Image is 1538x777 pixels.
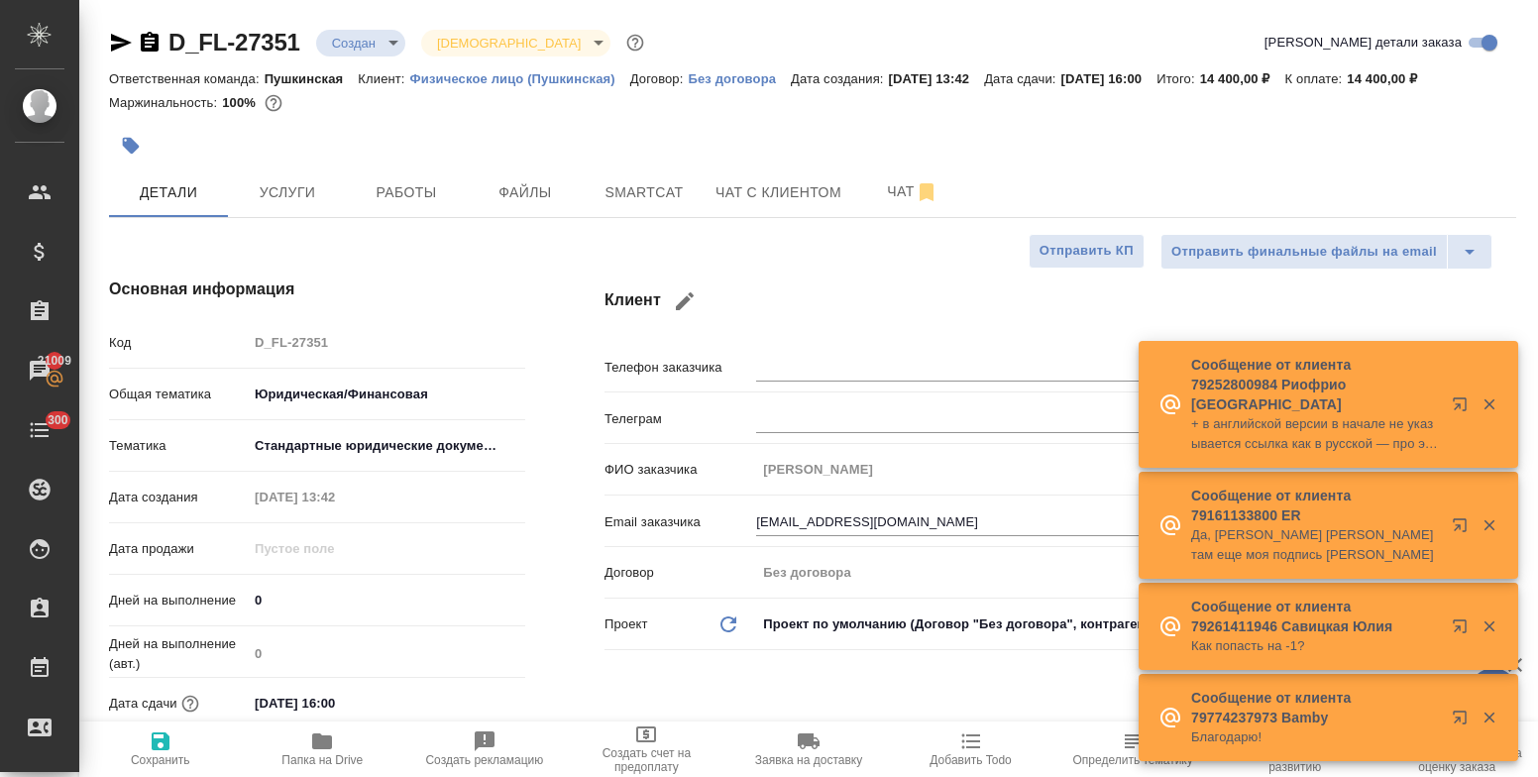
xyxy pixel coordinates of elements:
[1191,727,1439,747] p: Благодарю!
[168,29,300,55] a: D_FL-27351
[727,721,890,777] button: Заявка на доставку
[688,69,791,86] a: Без договора
[1072,753,1192,767] span: Определить тематику
[890,721,1052,777] button: Добавить Todo
[478,180,573,205] span: Файлы
[109,333,248,353] p: Код
[688,71,791,86] p: Без договора
[261,90,286,116] button: 0.00 RUB;
[242,721,404,777] button: Папка на Drive
[109,694,177,714] p: Дата сдачи
[109,124,153,167] button: Добавить тэг
[410,69,630,86] a: Физическое лицо (Пушкинская)
[1191,525,1439,565] p: Да, [PERSON_NAME] [PERSON_NAME] там еще моя подпись [PERSON_NAME]
[26,351,83,371] span: 21009
[889,71,985,86] p: [DATE] 13:42
[604,358,756,378] p: Телефон заказчика
[1440,505,1487,553] button: Открыть в новой вкладке
[131,753,190,767] span: Сохранить
[248,429,525,463] div: Стандартные юридические документы, договоры, уставы
[756,608,1516,641] div: Проект по умолчанию (Договор "Без договора", контрагент "Без контрагента")
[109,31,133,55] button: Скопировать ссылку для ЯМессенджера
[109,71,265,86] p: Ответственная команда:
[1191,486,1439,525] p: Сообщение от клиента 79161133800 ER
[109,634,248,674] p: Дней на выполнение (авт.)
[248,586,525,614] input: ✎ Введи что-нибудь
[248,639,525,668] input: Пустое поле
[578,746,716,774] span: Создать счет на предоплату
[109,385,248,404] p: Общая тематика
[1029,234,1145,269] button: Отправить КП
[604,563,756,583] p: Договор
[1171,241,1437,264] span: Отправить финальные файлы на email
[1156,71,1199,86] p: Итого:
[265,71,359,86] p: Пушкинская
[597,180,692,205] span: Smartcat
[121,180,216,205] span: Детали
[1160,234,1448,270] button: Отправить финальные файлы на email
[421,30,610,56] div: Создан
[222,95,261,110] p: 100%
[79,721,242,777] button: Сохранить
[316,30,405,56] div: Создан
[359,180,454,205] span: Работы
[755,753,862,767] span: Заявка на доставку
[248,328,525,357] input: Пустое поле
[403,721,566,777] button: Создать рекламацию
[1061,71,1157,86] p: [DATE] 16:00
[791,71,888,86] p: Дата создания:
[566,721,728,777] button: Создать счет на предоплату
[177,691,203,717] button: Если добавить услуги и заполнить их объемом, то дата рассчитается автоматически
[326,35,382,52] button: Создан
[109,95,222,110] p: Маржинальность:
[1469,516,1509,534] button: Закрыть
[1347,71,1432,86] p: 14 400,00 ₽
[1191,636,1439,656] p: Как попасть на -1?
[1469,395,1509,413] button: Закрыть
[604,512,756,532] p: Email заказчика
[1469,709,1509,726] button: Закрыть
[1040,240,1134,263] span: Отправить КП
[109,591,248,610] p: Дней на выполнение
[109,539,248,559] p: Дата продажи
[930,753,1011,767] span: Добавить Todo
[1200,71,1285,86] p: 14 400,00 ₽
[915,180,938,204] svg: Отписаться
[410,71,630,86] p: Физическое лицо (Пушкинская)
[1440,698,1487,745] button: Открыть в новой вкладке
[5,405,74,455] a: 300
[865,179,960,204] span: Чат
[240,180,335,205] span: Услуги
[630,71,689,86] p: Договор:
[1285,71,1348,86] p: К оплате:
[281,753,363,767] span: Папка на Drive
[358,71,409,86] p: Клиент:
[36,410,80,430] span: 300
[1469,617,1509,635] button: Закрыть
[1264,33,1462,53] span: [PERSON_NAME] детали заказа
[604,409,756,429] p: Телеграм
[109,488,248,507] p: Дата создания
[431,35,587,52] button: [DEMOGRAPHIC_DATA]
[5,346,74,395] a: 21009
[1051,721,1214,777] button: Определить тематику
[109,277,525,301] h4: Основная информация
[604,614,648,634] p: Проект
[1191,414,1439,454] p: + в английской версии в начале не указывается ссылка как в русской — про это я говорила
[248,534,421,563] input: Пустое поле
[248,483,421,511] input: Пустое поле
[1191,688,1439,727] p: Сообщение от клиента 79774237973 Bamby
[425,753,543,767] span: Создать рекламацию
[109,436,248,456] p: Тематика
[248,689,421,718] input: ✎ Введи что-нибудь
[756,558,1516,587] input: Пустое поле
[248,378,525,411] div: Юридическая/Финансовая
[1191,355,1439,414] p: Сообщение от клиента 79252800984 Риофрио [GEOGRAPHIC_DATA]
[1160,234,1492,270] div: split button
[1440,607,1487,654] button: Открыть в новой вкладке
[1440,385,1487,432] button: Открыть в новой вкладке
[604,460,756,480] p: ФИО заказчика
[715,180,841,205] span: Чат с клиентом
[756,455,1516,484] input: Пустое поле
[1191,597,1439,636] p: Сообщение от клиента 79261411946 Савицкая Юлия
